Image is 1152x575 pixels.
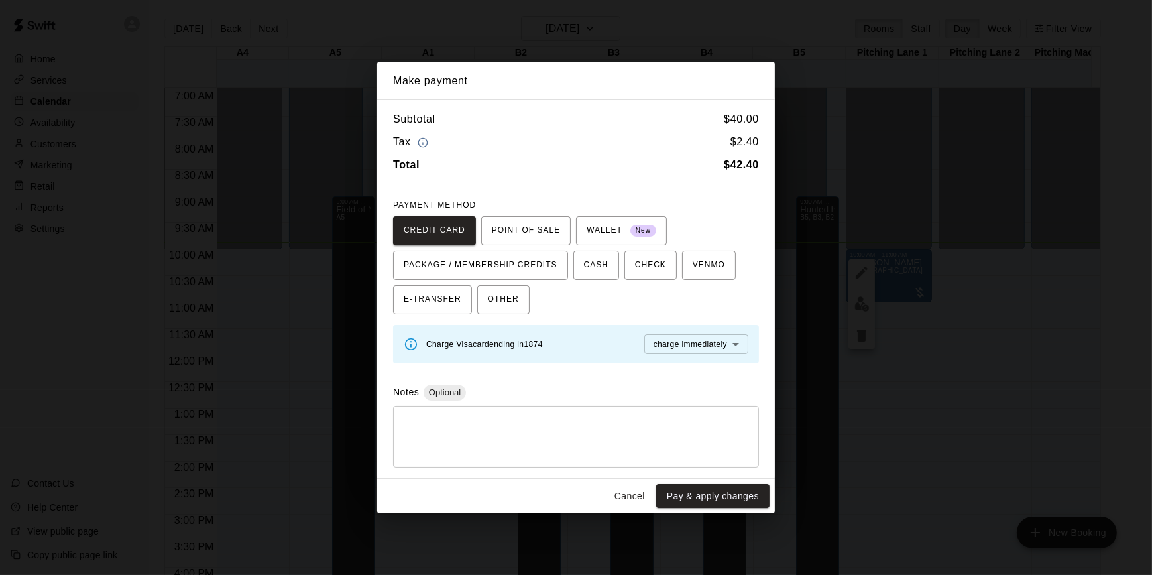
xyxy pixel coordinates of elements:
[404,289,461,310] span: E-TRANSFER
[576,216,667,245] button: WALLET New
[404,220,465,241] span: CREDIT CARD
[393,200,476,210] span: PAYMENT METHOD
[393,111,435,128] h6: Subtotal
[608,484,651,509] button: Cancel
[377,62,775,100] h2: Make payment
[426,340,543,349] span: Charge Visa card ending in 1874
[587,220,656,241] span: WALLET
[693,255,725,276] span: VENMO
[481,216,571,245] button: POINT OF SALE
[404,255,557,276] span: PACKAGE / MEMBERSHIP CREDITS
[635,255,666,276] span: CHECK
[477,285,530,314] button: OTHER
[393,159,420,170] b: Total
[393,251,568,280] button: PACKAGE / MEMBERSHIP CREDITS
[492,220,560,241] span: POINT OF SALE
[424,387,466,397] span: Optional
[730,133,759,151] h6: $ 2.40
[630,222,656,240] span: New
[393,285,472,314] button: E-TRANSFER
[624,251,677,280] button: CHECK
[488,289,519,310] span: OTHER
[682,251,736,280] button: VENMO
[656,484,770,509] button: Pay & apply changes
[724,159,759,170] b: $ 42.40
[654,340,727,349] span: charge immediately
[573,251,619,280] button: CASH
[393,387,419,397] label: Notes
[393,133,432,151] h6: Tax
[724,111,759,128] h6: $ 40.00
[584,255,608,276] span: CASH
[393,216,476,245] button: CREDIT CARD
